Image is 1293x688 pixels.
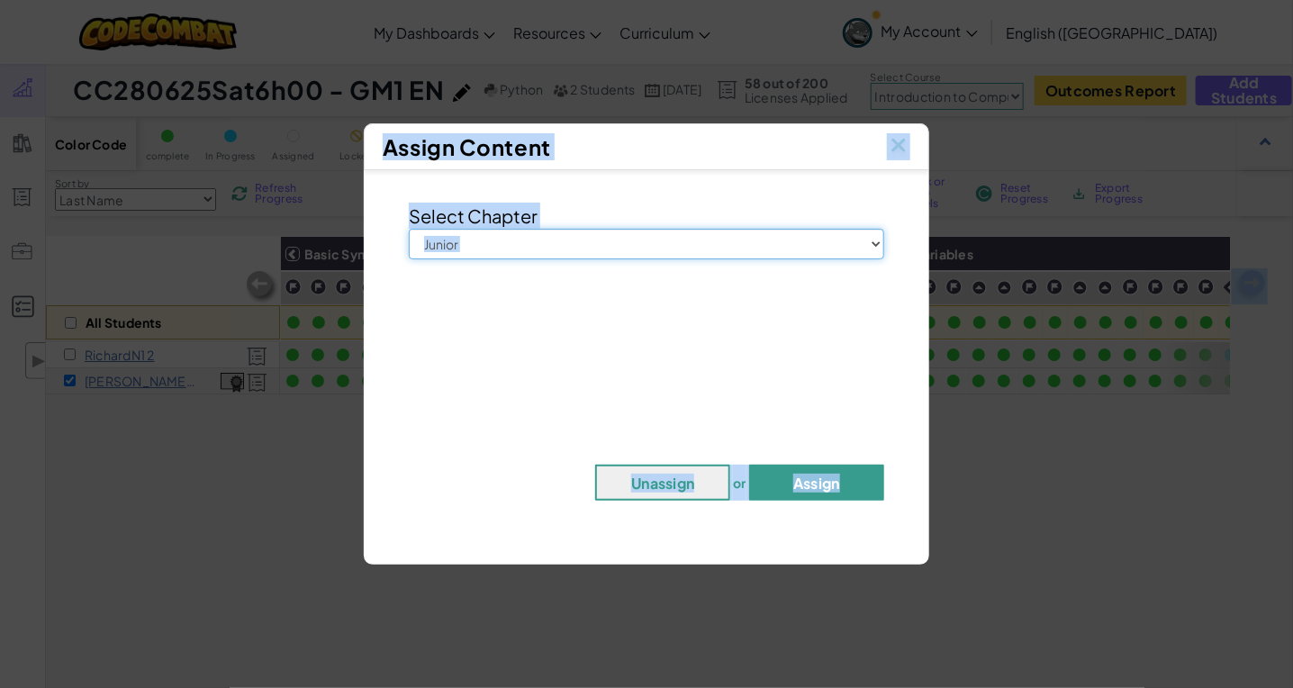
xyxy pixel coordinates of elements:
button: Unassign [595,465,730,501]
span: Select Chapter [409,204,538,227]
span: or [733,475,746,492]
img: IconClose.svg [887,133,910,160]
button: Assign [749,465,884,501]
span: Assign Content [383,133,551,160]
